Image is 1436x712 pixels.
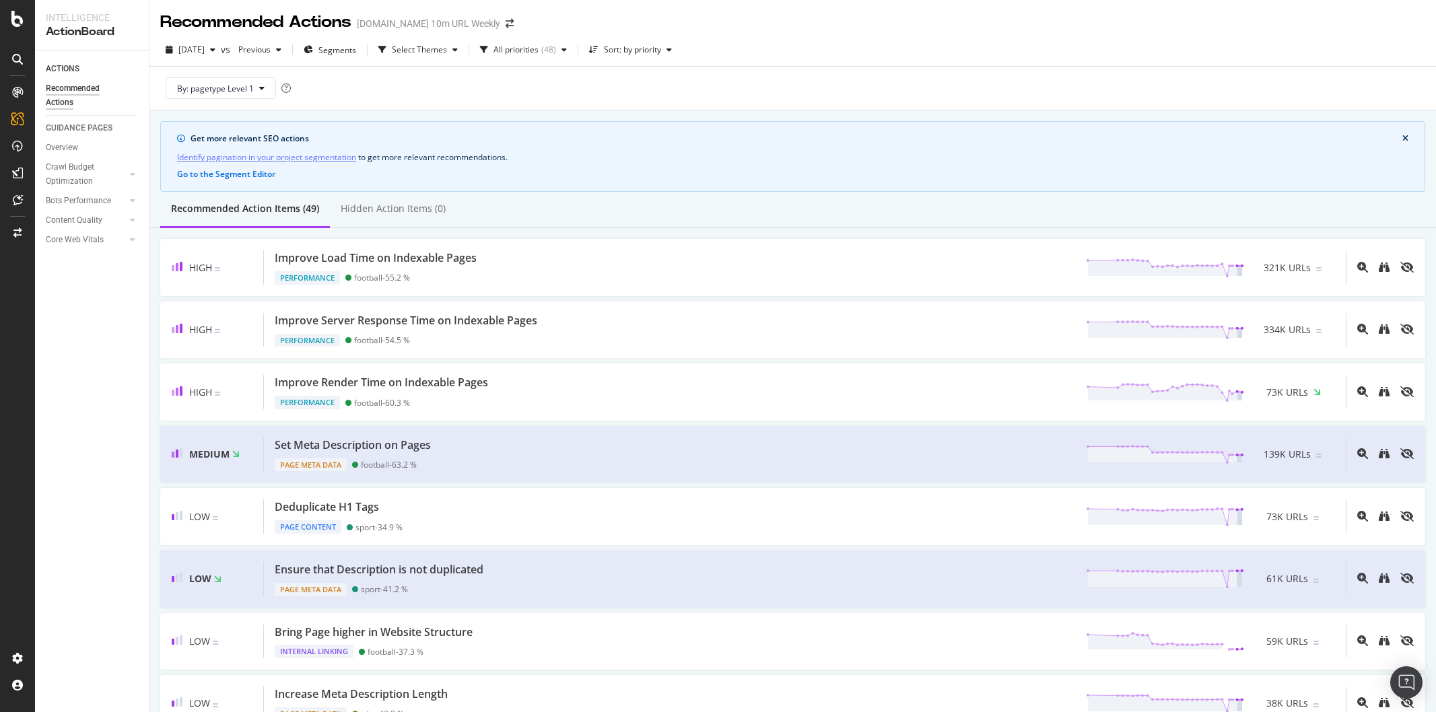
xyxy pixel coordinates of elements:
[275,313,537,328] div: Improve Server Response Time on Indexable Pages
[506,19,514,28] div: arrow-right-arrow-left
[275,375,488,390] div: Improve Render Time on Indexable Pages
[189,510,210,523] span: Low
[1313,516,1319,520] img: Equal
[298,39,362,61] button: Segments
[392,46,447,54] div: Select Themes
[46,81,127,110] div: Recommended Actions
[1357,573,1368,583] div: magnifying-glass-plus
[233,39,287,61] button: Previous
[1400,697,1414,708] div: eye-slash
[1379,697,1390,709] a: binoculars
[46,160,116,188] div: Crawl Budget Optimization
[189,323,212,336] span: High
[275,334,340,347] div: Performance
[1266,572,1308,585] span: 61K URLs
[177,83,254,94] span: By: pagetype Level 1
[1379,324,1390,334] div: binoculars
[189,572,211,585] span: Low
[1379,635,1390,647] a: binoculars
[46,194,111,208] div: Bots Performance
[361,460,417,470] div: football - 63.2 %
[275,520,341,534] div: Page Content
[475,39,572,61] button: All priorities(48)
[1400,573,1414,583] div: eye-slash
[1400,448,1414,459] div: eye-slash
[1400,635,1414,646] div: eye-slash
[189,261,212,274] span: High
[354,335,410,345] div: football - 54.5 %
[46,24,138,40] div: ActionBoard
[1264,448,1311,461] span: 139K URLs
[1400,324,1414,334] div: eye-slash
[46,62,79,76] div: ACTIONS
[1379,511,1390,522] div: binoculars
[1264,323,1311,336] span: 334K URLs
[160,11,351,34] div: Recommended Actions
[1379,386,1390,397] div: binoculars
[177,170,275,179] button: Go to the Segment Editor
[213,641,218,645] img: Equal
[1379,262,1390,273] div: binoculars
[1379,448,1390,459] div: binoculars
[1357,635,1368,646] div: magnifying-glass-plus
[355,522,403,532] div: sport - 34.9 %
[1357,324,1368,334] div: magnifying-glass-plus
[1266,635,1308,648] span: 59K URLs
[189,697,210,709] span: Low
[46,160,126,188] a: Crawl Budget Optimization
[275,437,431,453] div: Set Meta Description on Pages
[275,396,340,409] div: Performance
[46,11,138,24] div: Intelligence
[1266,386,1308,399] span: 73K URLs
[160,39,221,61] button: [DATE]
[1316,454,1322,458] img: Equal
[46,213,126,227] a: Content Quality
[189,635,210,647] span: Low
[46,62,139,76] a: ACTIONS
[46,213,102,227] div: Content Quality
[373,39,463,61] button: Select Themes
[1264,261,1311,275] span: 321K URLs
[46,121,112,135] div: GUIDANCE PAGES
[191,133,1402,145] div: Get more relevant SEO actions
[318,44,356,56] span: Segments
[46,194,126,208] a: Bots Performance
[160,121,1425,192] div: info banner
[1379,386,1390,398] a: binoculars
[1357,262,1368,273] div: magnifying-glass-plus
[46,141,78,155] div: Overview
[357,17,500,30] div: [DOMAIN_NAME] 10m URL Weekly
[1357,511,1368,522] div: magnifying-glass-plus
[1379,635,1390,646] div: binoculars
[493,46,539,54] div: All priorities
[1266,510,1308,524] span: 73K URLs
[1357,697,1368,708] div: magnifying-glass-plus
[1379,510,1390,523] a: binoculars
[354,398,410,408] div: football - 60.3 %
[275,562,483,577] div: Ensure that Description is not duplicated
[275,686,448,702] div: Increase Meta Description Length
[341,202,446,215] div: Hidden Action Items (0)
[1379,448,1390,460] a: binoculars
[275,458,347,472] div: Page Meta Data
[1313,641,1319,645] img: Equal
[46,81,139,110] a: Recommended Actions
[46,233,104,247] div: Core Web Vitals
[1379,572,1390,585] a: binoculars
[1266,697,1308,710] span: 38K URLs
[1379,261,1390,274] a: binoculars
[46,121,139,135] a: GUIDANCE PAGES
[189,448,230,460] span: Medium
[221,43,233,57] span: vs
[213,516,218,520] img: Equal
[1357,386,1368,397] div: magnifying-glass-plus
[275,625,473,640] div: Bring Page higher in Website Structure
[213,703,218,707] img: Equal
[233,44,271,55] span: Previous
[1379,697,1390,708] div: binoculars
[46,233,126,247] a: Core Web Vitals
[171,202,319,215] div: Recommended Action Items (49)
[541,46,556,54] div: ( 48 )
[604,46,661,54] div: Sort: by priority
[368,647,423,657] div: football - 37.3 %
